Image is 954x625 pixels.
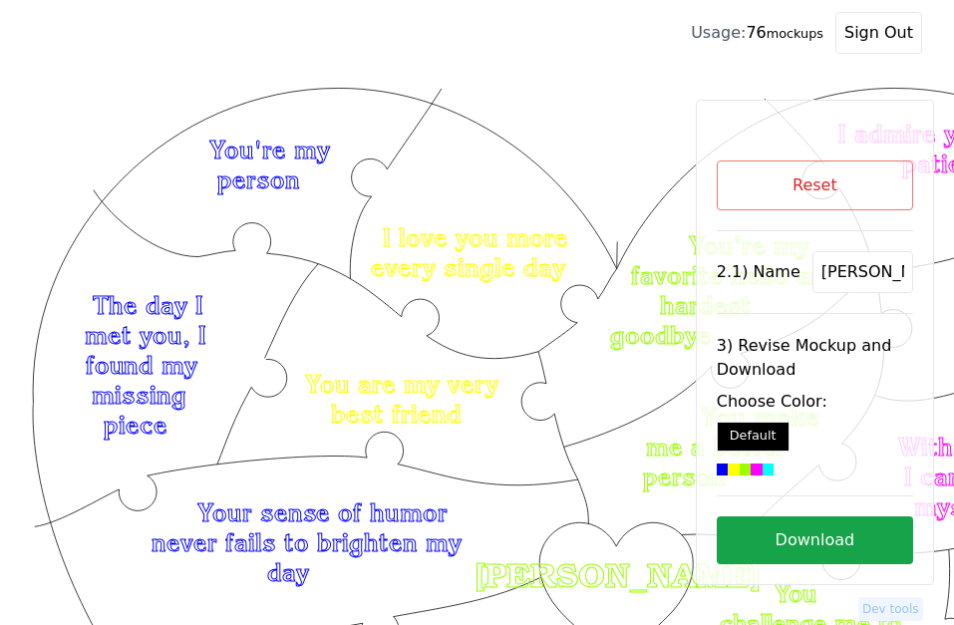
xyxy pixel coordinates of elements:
[331,399,462,429] text: best friend
[631,260,840,290] text: favorite hello and
[835,12,922,54] button: Sign Out
[717,260,800,284] label: 2.1) Name
[383,222,568,252] text: I love you more
[767,26,823,41] small: mockups
[611,320,713,350] text: goodbye
[717,160,913,210] button: Reset
[717,334,913,382] label: 3) Revise Mockup and Download
[217,164,300,194] text: person
[267,557,309,587] text: day
[775,580,816,609] text: You
[85,320,206,350] text: met you, I
[858,597,923,621] button: Dev tools
[691,23,746,42] span: Usage:
[209,135,330,164] text: You're my
[644,462,727,491] text: person
[152,527,462,557] text: never fails to brighten my
[717,390,913,414] label: Choose Color:
[660,290,752,320] text: hardest
[104,410,167,440] text: piece
[689,230,809,260] text: You’re my
[730,428,777,443] small: Default
[717,516,913,564] button: Download
[475,558,761,596] text: [PERSON_NAME]
[646,432,786,462] text: me a better
[93,290,203,320] text: The day I
[92,380,186,410] text: missing
[86,350,198,380] text: found my
[197,497,449,527] text: Your sense of humor
[372,252,566,282] text: every single day
[305,369,498,399] text: You are my very
[691,21,823,45] div: 76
